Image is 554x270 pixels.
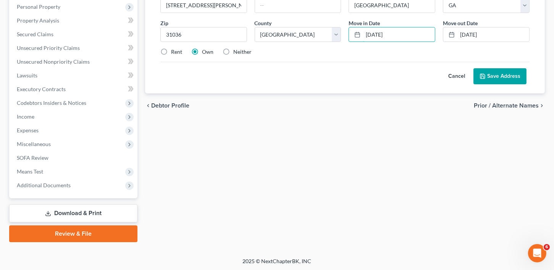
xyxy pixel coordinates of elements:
[17,17,59,24] span: Property Analysis
[17,100,86,106] span: Codebtors Insiders & Notices
[457,27,529,42] input: MM/YYYY
[474,103,539,109] span: Prior / Alternate Names
[17,3,60,10] span: Personal Property
[11,82,137,96] a: Executory Contracts
[17,58,90,65] span: Unsecured Nonpriority Claims
[9,225,137,242] a: Review & File
[11,55,137,69] a: Unsecured Nonpriority Claims
[349,20,380,26] span: Move in Date
[233,48,252,56] label: Neither
[17,86,66,92] span: Executory Contracts
[17,113,34,120] span: Income
[160,20,168,26] span: Zip
[539,103,545,109] i: chevron_right
[17,45,80,51] span: Unsecured Priority Claims
[17,72,37,79] span: Lawsuits
[11,41,137,55] a: Unsecured Priority Claims
[473,68,527,84] button: Save Address
[171,48,182,56] label: Rent
[11,69,137,82] a: Lawsuits
[17,182,71,188] span: Additional Documents
[17,127,39,133] span: Expenses
[160,27,247,42] input: XXXXX
[443,20,478,26] span: Move out Date
[145,103,189,109] button: chevron_left Debtor Profile
[440,69,473,84] button: Cancel
[11,27,137,41] a: Secured Claims
[17,154,48,161] span: SOFA Review
[202,48,213,56] label: Own
[528,244,546,262] iframe: Intercom live chat
[363,27,435,42] input: MM/YYYY
[255,20,272,26] span: County
[9,204,137,222] a: Download & Print
[474,103,545,109] button: Prior / Alternate Names chevron_right
[17,141,51,147] span: Miscellaneous
[11,151,137,165] a: SOFA Review
[17,168,43,175] span: Means Test
[17,31,53,37] span: Secured Claims
[544,244,550,250] span: 6
[145,103,151,109] i: chevron_left
[151,103,189,109] span: Debtor Profile
[11,14,137,27] a: Property Analysis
